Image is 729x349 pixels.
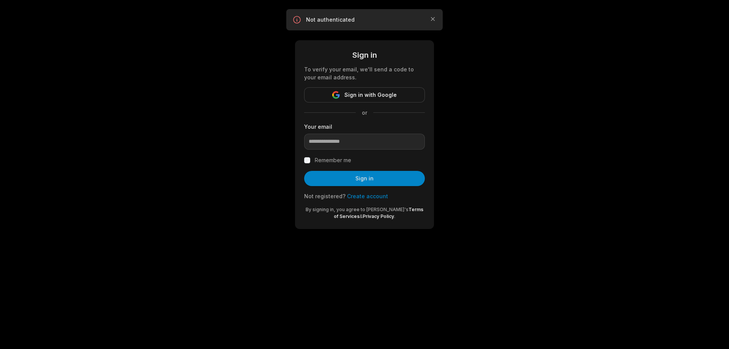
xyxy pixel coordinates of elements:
[315,156,351,165] label: Remember me
[334,207,423,219] a: Terms of Services
[304,87,425,103] button: Sign in with Google
[304,65,425,81] div: To verify your email, we'll send a code to your email address.
[304,171,425,186] button: Sign in
[304,123,425,131] label: Your email
[344,90,397,99] span: Sign in with Google
[356,109,373,117] span: or
[347,193,388,199] a: Create account
[306,16,423,24] p: Not authenticated
[360,213,363,219] span: &
[363,213,394,219] a: Privacy Policy
[304,193,346,199] span: Not registered?
[394,213,395,219] span: .
[304,49,425,61] div: Sign in
[306,207,409,212] span: By signing in, you agree to [PERSON_NAME]'s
